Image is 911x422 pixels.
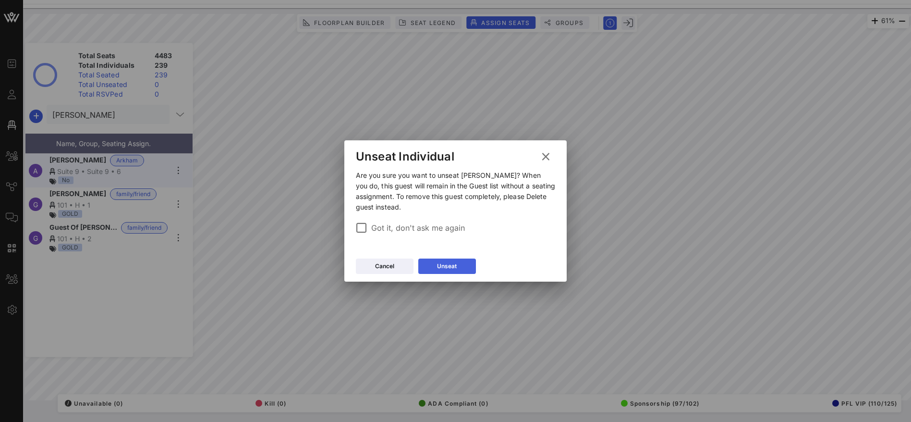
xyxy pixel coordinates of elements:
button: Cancel [356,259,413,274]
div: Unseat Individual [356,149,454,164]
button: Unseat [418,259,476,274]
p: Are you sure you want to unseat [PERSON_NAME]? When you do, this guest will remain in the Guest l... [356,170,556,212]
div: Cancel [375,261,394,271]
label: Got it, don't ask me again [371,223,556,233]
div: Unseat [437,261,457,271]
